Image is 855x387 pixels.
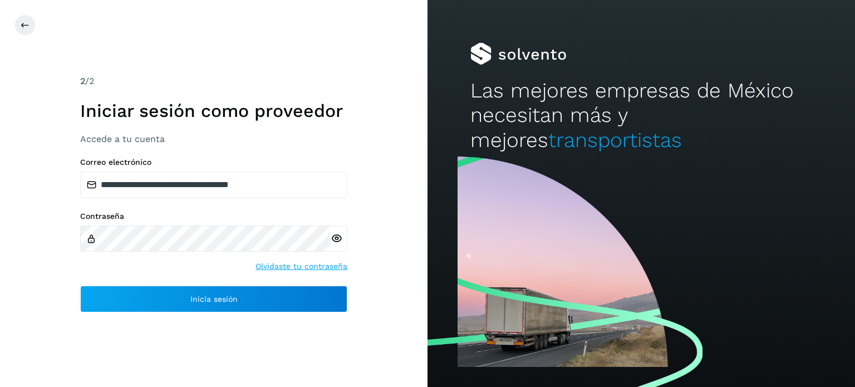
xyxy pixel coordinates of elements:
[80,100,347,121] h1: Iniciar sesión como proveedor
[548,128,682,152] span: transportistas
[190,295,238,303] span: Inicia sesión
[80,212,347,221] label: Contraseña
[80,158,347,167] label: Correo electrónico
[80,134,347,144] h3: Accede a tu cuenta
[80,76,85,86] span: 2
[255,261,347,272] a: Olvidaste tu contraseña
[80,286,347,312] button: Inicia sesión
[80,75,347,88] div: /2
[470,79,812,153] h2: Las mejores empresas de México necesitan más y mejores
